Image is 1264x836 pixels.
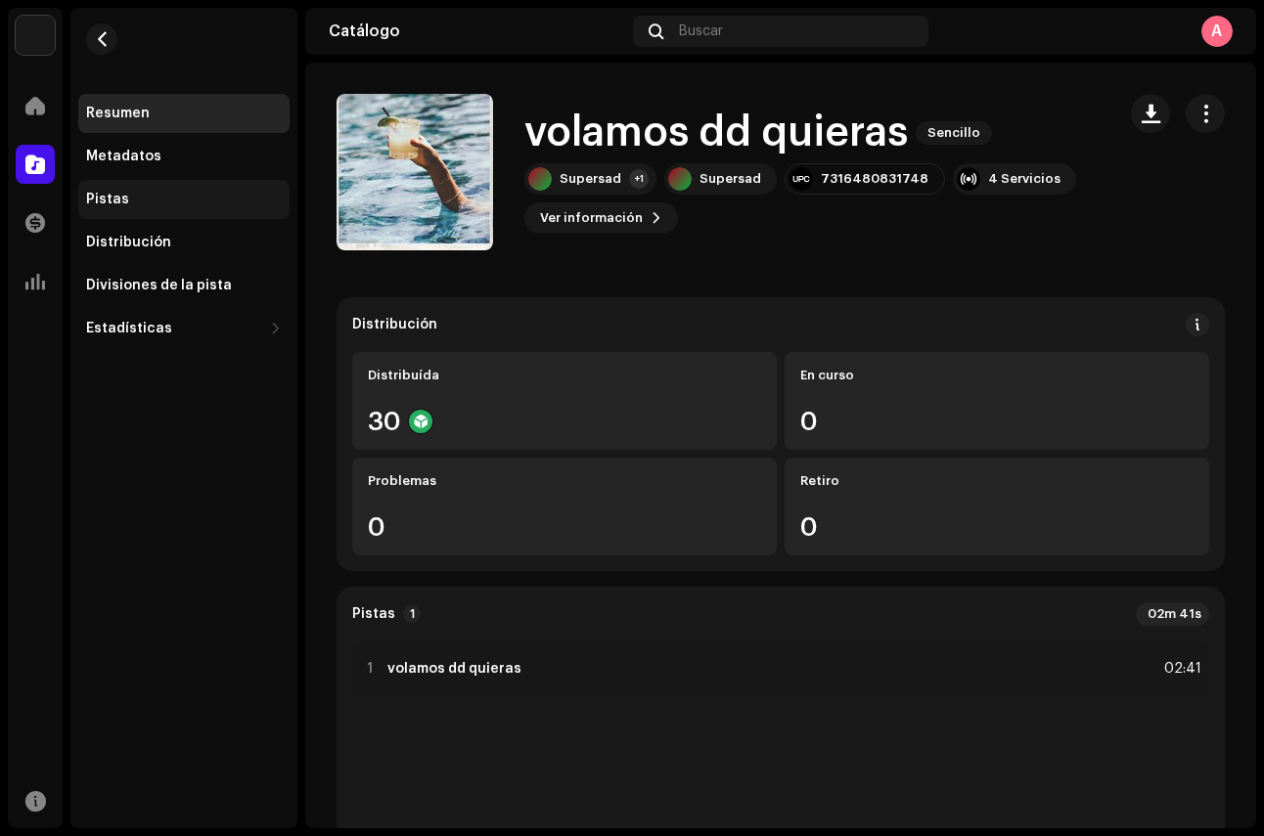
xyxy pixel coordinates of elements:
div: Estadísticas [86,321,172,336]
div: 4 Servicios [988,171,1061,187]
div: Pistas [86,192,129,207]
div: Divisiones de la pista [86,278,232,293]
div: Distribuída [368,368,761,383]
div: 02:41 [1158,657,1201,681]
div: A [1201,16,1233,47]
div: Distribución [86,235,171,250]
div: Problemas [368,473,761,489]
span: Buscar [679,23,723,39]
strong: volamos dd quieras [387,661,521,677]
div: 02m 41s [1136,602,1209,626]
img: 297a105e-aa6c-4183-9ff4-27133c00f2e2 [16,16,55,55]
re-m-nav-item: Pistas [78,180,290,219]
div: Supersad [560,171,621,187]
div: Supersad [700,171,761,187]
re-m-nav-dropdown: Estadísticas [78,309,290,348]
div: Retiro [800,473,1194,489]
div: Distribución [352,317,437,332]
strong: Pistas [352,606,395,622]
div: Resumen [86,106,150,121]
span: Ver información [540,198,643,238]
re-m-nav-item: Metadatos [78,137,290,176]
span: Sencillo [916,121,992,145]
re-m-nav-item: Distribución [78,223,290,262]
div: 7316480831748 [821,171,928,187]
div: Catálogo [329,23,625,39]
p-badge: 1 [403,605,421,623]
div: En curso [800,368,1194,383]
h1: volamos dd quieras [524,110,908,155]
re-m-nav-item: Divisiones de la pista [78,266,290,305]
button: Ver información [524,202,678,234]
re-m-nav-item: Resumen [78,94,290,133]
div: Metadatos [86,149,161,164]
div: +1 [629,169,649,189]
